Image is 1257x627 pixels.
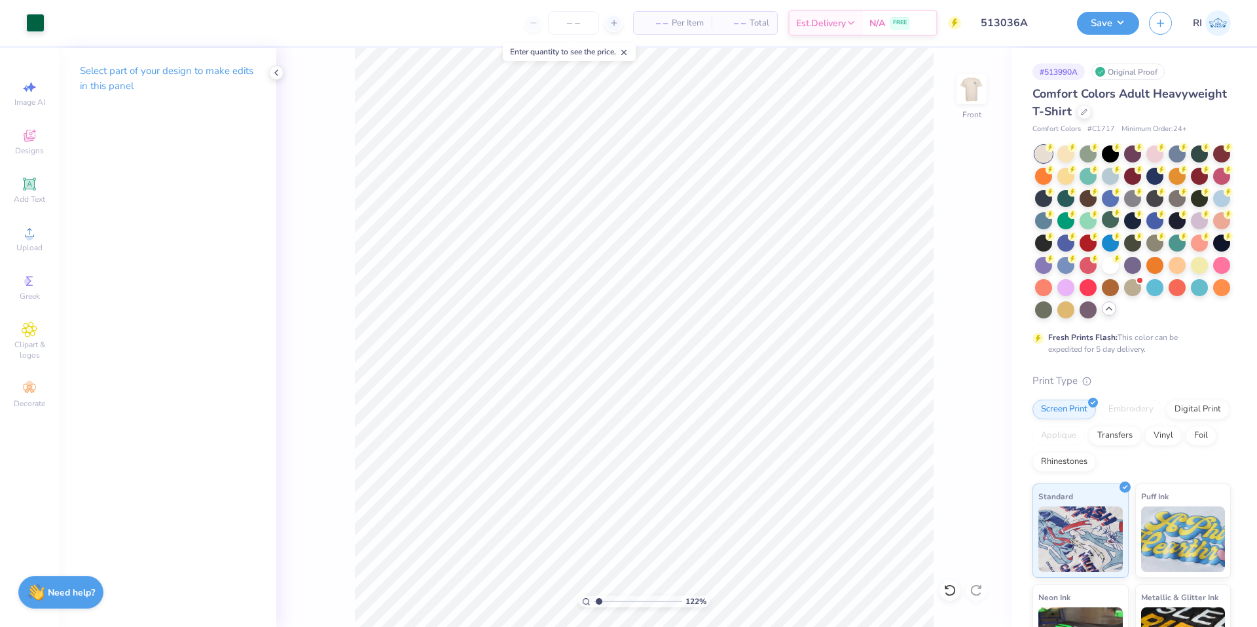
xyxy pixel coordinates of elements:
[893,18,907,28] span: FREE
[548,11,599,35] input: – –
[1032,86,1227,119] span: Comfort Colors Adult Heavyweight T-Shirt
[962,109,981,121] div: Front
[1032,124,1081,135] span: Comfort Colors
[958,76,985,102] img: Front
[1205,10,1231,36] img: Renz Ian Igcasenza
[1089,426,1141,446] div: Transfers
[1141,489,1169,503] span: Puff Ink
[672,16,704,30] span: Per Item
[1087,124,1115,135] span: # C1717
[642,16,668,30] span: – –
[1038,590,1070,604] span: Neon Ink
[1193,10,1231,36] a: RI
[1186,426,1216,446] div: Foil
[80,64,255,94] p: Select part of your design to make edits in this panel
[14,194,45,204] span: Add Text
[869,16,885,30] span: N/A
[1145,426,1182,446] div: Vinyl
[503,43,636,61] div: Enter quantity to see the price.
[1038,506,1123,572] img: Standard
[796,16,846,30] span: Est. Delivery
[1038,489,1073,503] span: Standard
[720,16,746,30] span: – –
[1091,64,1165,80] div: Original Proof
[16,242,43,253] span: Upload
[14,398,45,409] span: Decorate
[1121,124,1187,135] span: Minimum Order: 24 +
[1166,400,1230,419] div: Digital Print
[1032,400,1096,419] div: Screen Print
[1077,12,1139,35] button: Save
[14,97,45,107] span: Image AI
[20,291,40,301] span: Greek
[971,10,1067,36] input: Untitled Design
[1048,332,1118,343] strong: Fresh Prints Flash:
[1048,332,1209,355] div: This color can be expedited for 5 day delivery.
[48,586,95,599] strong: Need help?
[1193,16,1202,31] span: RI
[1141,506,1226,572] img: Puff Ink
[15,145,44,156] span: Designs
[7,339,52,360] span: Clipart & logos
[750,16,769,30] span: Total
[1032,452,1096,472] div: Rhinestones
[685,596,706,607] span: 122 %
[1100,400,1162,419] div: Embroidery
[1032,373,1231,389] div: Print Type
[1032,426,1085,446] div: Applique
[1032,64,1085,80] div: # 513990A
[1141,590,1218,604] span: Metallic & Glitter Ink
